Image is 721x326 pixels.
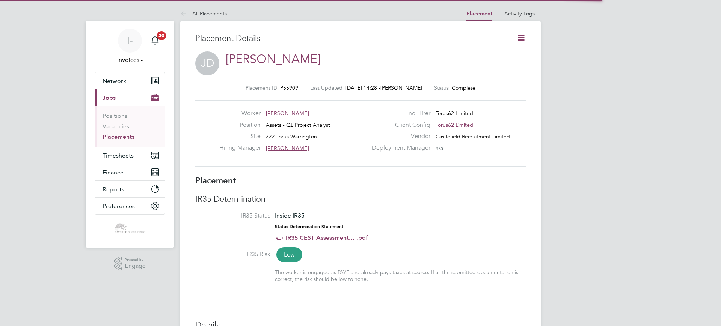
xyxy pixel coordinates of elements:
[466,11,492,17] a: Placement
[219,132,261,140] label: Site
[103,169,124,176] span: Finance
[275,212,305,219] span: Inside IR35
[436,133,510,140] span: Castlefield Recruitment Limited
[103,77,126,84] span: Network
[127,36,133,45] span: I-
[266,133,317,140] span: ZZZ Torus Warrington
[367,110,430,117] label: End Hirer
[95,72,165,89] button: Network
[95,198,165,214] button: Preferences
[95,56,165,65] span: Invoices -
[103,133,134,140] a: Placements
[504,10,535,17] a: Activity Logs
[114,222,146,234] img: castlefieldrecruitment-logo-retina.png
[452,84,475,91] span: Complete
[103,123,129,130] a: Vacancies
[219,110,261,117] label: Worker
[276,247,302,262] span: Low
[95,147,165,164] button: Timesheets
[436,145,443,152] span: n/a
[95,106,165,147] div: Jobs
[95,89,165,106] button: Jobs
[275,224,344,229] strong: Status Determination Statement
[345,84,380,91] span: [DATE] 14:28 -
[436,122,473,128] span: Torus62 Limited
[219,144,261,152] label: Hiring Manager
[367,121,430,129] label: Client Config
[157,31,166,40] span: 20
[275,269,526,282] div: The worker is engaged as PAYE and already pays taxes at source. If all the submitted documentatio...
[246,84,277,91] label: Placement ID
[310,84,342,91] label: Last Updated
[219,121,261,129] label: Position
[195,251,270,258] label: IR35 Risk
[380,84,422,91] span: [PERSON_NAME]
[195,33,505,44] h3: Placement Details
[125,257,146,263] span: Powered by
[434,84,449,91] label: Status
[266,110,309,117] span: [PERSON_NAME]
[195,51,219,75] span: JD
[103,186,124,193] span: Reports
[180,10,227,17] a: All Placements
[286,234,368,241] a: IR35 CEST Assessment... .pdf
[103,203,135,210] span: Preferences
[103,152,134,159] span: Timesheets
[103,112,127,119] a: Positions
[226,52,320,66] a: [PERSON_NAME]
[367,132,430,140] label: Vendor
[103,94,116,101] span: Jobs
[114,257,146,271] a: Powered byEngage
[266,145,309,152] span: [PERSON_NAME]
[280,84,298,91] span: P55909
[367,144,430,152] label: Deployment Manager
[148,29,163,53] a: 20
[86,21,174,248] nav: Main navigation
[195,212,270,220] label: IR35 Status
[125,263,146,269] span: Engage
[436,110,473,117] span: Torus62 Limited
[95,164,165,180] button: Finance
[195,176,236,186] b: Placement
[266,122,330,128] span: Assets - QL Project Analyst
[95,181,165,197] button: Reports
[195,194,526,205] h3: IR35 Determination
[95,29,165,65] a: I-Invoices -
[95,222,165,234] a: Go to home page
